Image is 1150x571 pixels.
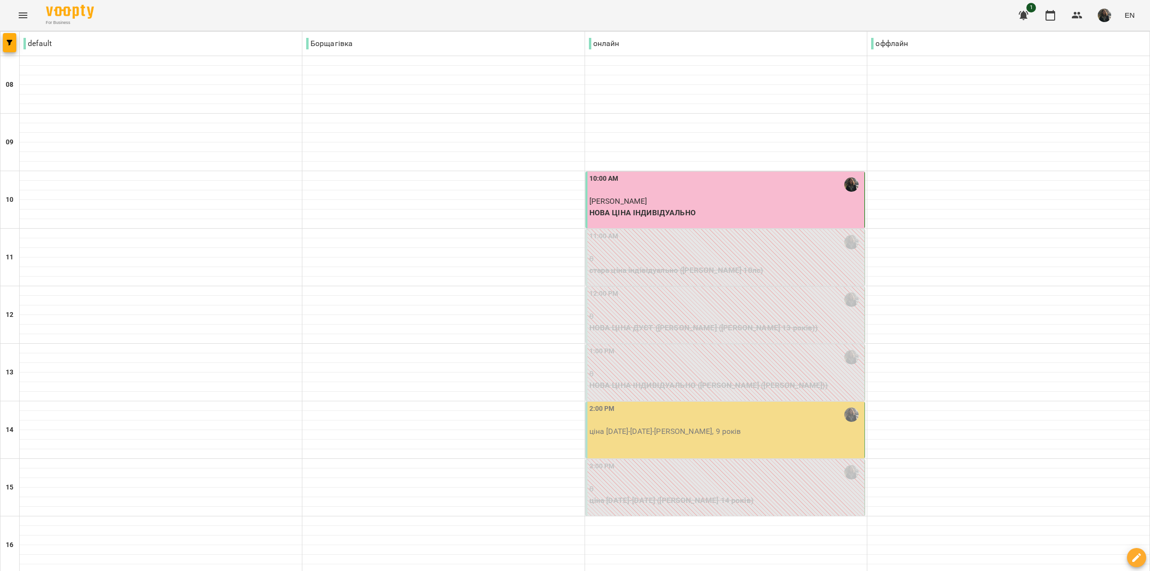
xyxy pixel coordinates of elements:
img: Щербаков Максим [844,465,859,479]
p: 0 [589,368,863,380]
img: Щербаков Максим [844,350,859,364]
img: Щербаков Максим [844,235,859,249]
span: EN [1125,10,1135,20]
span: For Business [46,20,94,26]
img: 33f9a82ed513007d0552af73e02aac8a.jpg [1098,9,1111,22]
h6: 11 [6,252,13,263]
p: 0 [589,483,863,495]
p: default [23,38,52,49]
label: 10:00 AM [589,174,619,184]
span: 1 [1026,3,1036,12]
p: ціна [DATE]-[DATE] ([PERSON_NAME] 14 років) [589,495,863,506]
h6: 08 [6,80,13,90]
button: Menu [11,4,34,27]
label: 11:00 AM [589,231,619,242]
p: НОВА ЦІНА ІНДИВІДУАЛЬНО ([PERSON_NAME] ([PERSON_NAME])) [589,380,863,391]
img: Щербаков Максим [844,408,859,422]
button: EN [1121,6,1138,24]
p: онлайн [589,38,620,49]
h6: 16 [6,540,13,550]
label: 1:00 PM [589,346,615,357]
p: оффлайн [871,38,908,49]
p: 0 [589,311,863,322]
label: 2:00 PM [589,404,615,414]
p: НОВА ЦІНА ІНДИВІДУАЛЬНО [589,207,863,219]
h6: 13 [6,367,13,378]
p: 0 [589,253,863,265]
span: [PERSON_NAME] [589,197,647,206]
h6: 09 [6,137,13,148]
label: 3:00 PM [589,461,615,472]
h6: 10 [6,195,13,205]
p: Борщагівка [306,38,353,49]
h6: 14 [6,425,13,435]
p: ціна [DATE]-[DATE] - [PERSON_NAME], 9 років [589,426,863,437]
label: 12:00 PM [589,289,619,299]
p: НОВА ЦІНА ДУЄТ ([PERSON_NAME] ([PERSON_NAME] 13 років)) [589,322,863,334]
h6: 12 [6,310,13,320]
img: Щербаков Максим [844,177,859,192]
img: Щербаков Максим [844,292,859,307]
img: Voopty Logo [46,5,94,19]
h6: 15 [6,482,13,493]
p: стара ціна індівідуально ([PERSON_NAME] 10лс) [589,265,863,276]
